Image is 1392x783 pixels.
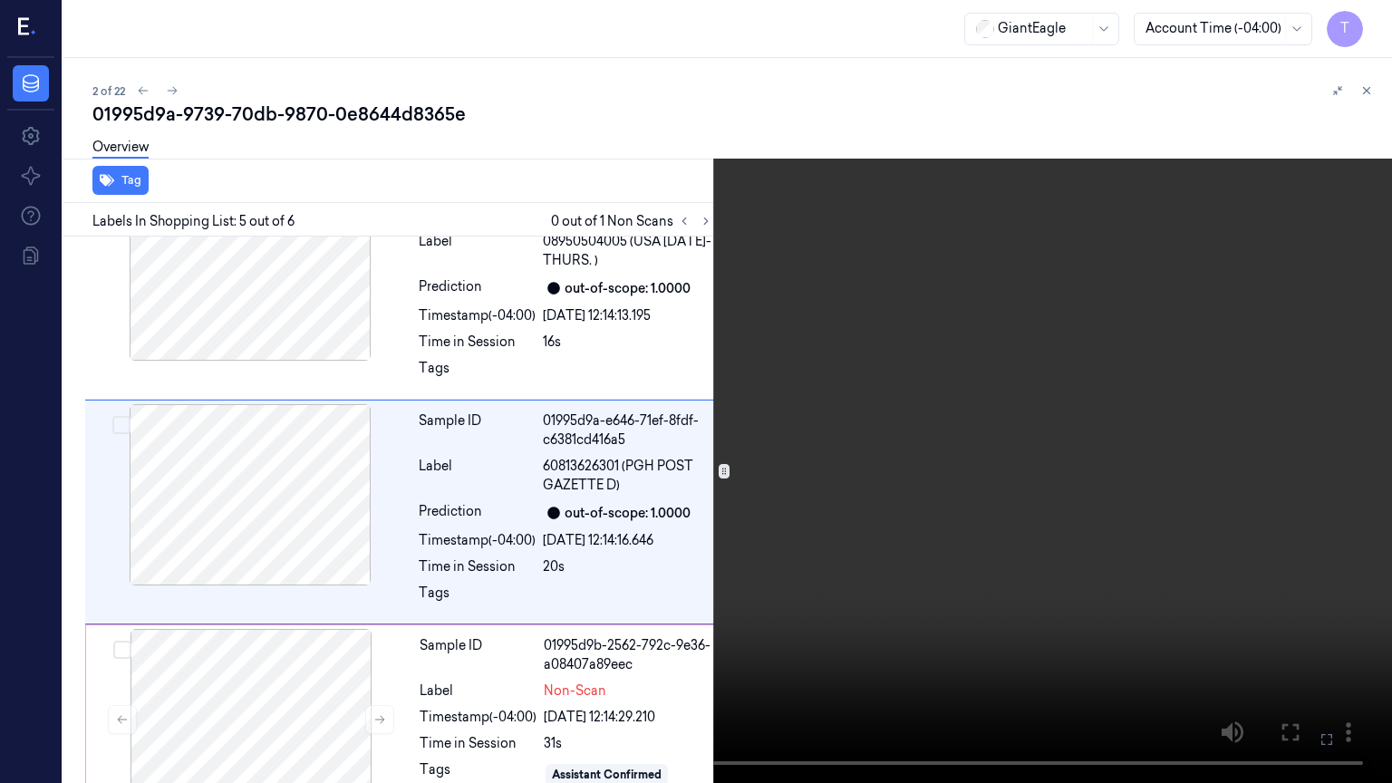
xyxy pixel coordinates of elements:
div: Prediction [419,277,536,299]
div: [DATE] 12:14:16.646 [543,531,713,550]
span: 2 of 22 [92,83,125,99]
div: Timestamp (-04:00) [419,306,536,325]
div: Time in Session [420,734,536,753]
span: Labels In Shopping List: 5 out of 6 [92,212,295,231]
div: Timestamp (-04:00) [419,531,536,550]
button: Select row [113,641,131,659]
div: 01995d9b-2562-792c-9e36-a08407a89eec [544,636,712,674]
span: 60813626301 (PGH POST GAZETTE D) [543,457,713,495]
div: Label [419,457,536,495]
div: Label [420,681,536,701]
span: 0 out of 1 Non Scans [551,210,717,232]
div: Assistant Confirmed [552,767,662,783]
a: Overview [92,138,149,159]
div: 01995d9a-e646-71ef-8fdf-c6381cd416a5 [543,411,713,449]
span: Non-Scan [544,681,606,701]
button: Select row [112,416,130,434]
div: Prediction [419,502,536,524]
div: out-of-scope: 1.0000 [565,279,691,298]
div: Time in Session [419,557,536,576]
div: 01995d9a-9739-70db-9870-0e8644d8365e [92,101,1377,127]
div: Sample ID [419,411,536,449]
div: Time in Session [419,333,536,352]
div: Label [419,232,536,270]
span: 08950504005 (USA [DATE]-THURS. ) [543,232,713,270]
div: Sample ID [420,636,536,674]
div: 16s [543,333,713,352]
div: 20s [543,557,713,576]
div: Tags [419,359,536,388]
div: Tags [419,584,536,613]
button: T [1327,11,1363,47]
div: [DATE] 12:14:29.210 [544,708,712,727]
div: Timestamp (-04:00) [420,708,536,727]
div: out-of-scope: 1.0000 [565,504,691,523]
button: Tag [92,166,149,195]
div: [DATE] 12:14:13.195 [543,306,713,325]
div: 31s [544,734,712,753]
